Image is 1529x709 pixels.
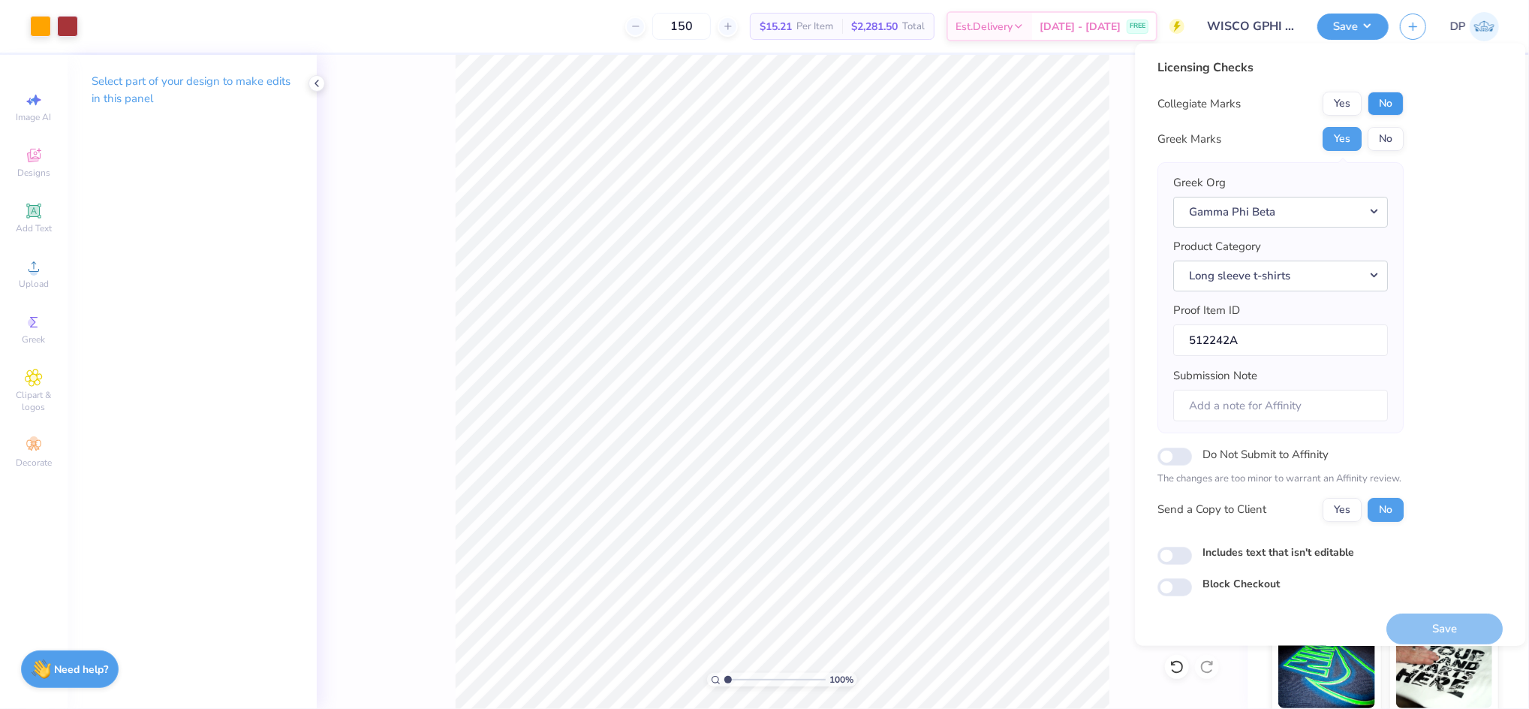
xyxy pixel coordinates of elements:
span: Total [902,19,925,35]
div: Licensing Checks [1158,59,1404,77]
span: $2,281.50 [851,19,898,35]
span: 100 % [829,673,853,686]
a: DP [1450,12,1499,41]
label: Proof Item ID [1174,302,1241,319]
label: Block Checkout [1203,575,1281,591]
span: FREE [1130,21,1145,32]
span: Clipart & logos [8,389,60,413]
span: Image AI [17,111,52,123]
img: Water based Ink [1396,633,1493,708]
button: Yes [1323,497,1362,521]
button: Yes [1323,127,1362,151]
label: Do Not Submit to Affinity [1203,445,1329,464]
span: [DATE] - [DATE] [1040,19,1121,35]
strong: Need help? [55,662,109,677]
span: $15.21 [760,19,792,35]
img: Glow in the Dark Ink [1278,633,1375,708]
span: Upload [19,278,49,290]
button: No [1368,92,1404,116]
span: Per Item [796,19,833,35]
input: Untitled Design [1196,11,1306,41]
span: Add Text [16,222,52,234]
button: Long sleeve t-shirts [1174,260,1389,291]
label: Includes text that isn't editable [1203,544,1355,560]
label: Product Category [1174,238,1262,255]
button: No [1368,497,1404,521]
div: Collegiate Marks [1158,95,1242,112]
label: Greek Org [1174,174,1227,192]
button: Save [1317,14,1389,40]
span: Greek [23,333,46,345]
span: Decorate [16,457,52,469]
div: Send a Copy to Client [1158,501,1267,518]
button: No [1368,127,1404,151]
span: Est. Delivery [956,19,1013,35]
p: Select part of your design to make edits in this panel [92,73,293,107]
label: Submission Note [1174,367,1258,385]
p: The changes are too minor to warrant an Affinity review. [1158,472,1404,487]
input: – – [652,13,711,40]
button: Yes [1323,92,1362,116]
input: Add a note for Affinity [1174,389,1389,421]
button: Gamma Phi Beta [1174,196,1389,227]
img: Darlene Padilla [1470,12,1499,41]
span: DP [1450,18,1466,35]
div: Greek Marks [1158,130,1222,147]
span: Designs [17,167,50,179]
